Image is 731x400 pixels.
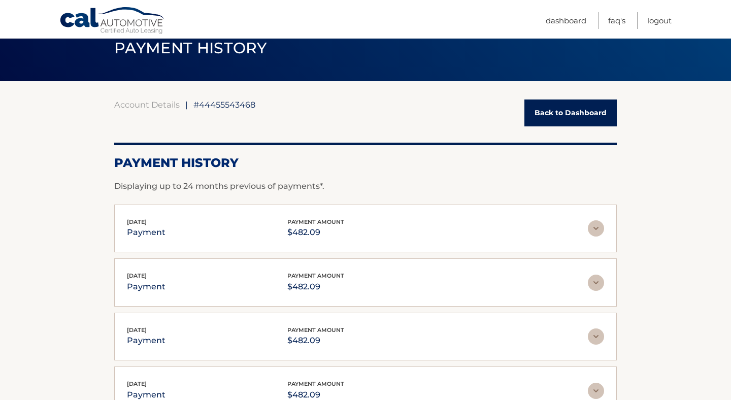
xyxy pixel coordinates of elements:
[127,326,147,334] span: [DATE]
[588,328,604,345] img: accordion-rest.svg
[287,280,344,294] p: $482.09
[588,220,604,237] img: accordion-rest.svg
[287,225,344,240] p: $482.09
[127,334,165,348] p: payment
[193,99,255,110] span: #44455543468
[608,12,625,29] a: FAQ's
[127,380,147,387] span: [DATE]
[114,39,267,57] span: PAYMENT HISTORY
[588,383,604,399] img: accordion-rest.svg
[114,180,617,192] p: Displaying up to 24 months previous of payments*.
[127,280,165,294] p: payment
[588,275,604,291] img: accordion-rest.svg
[287,218,344,225] span: payment amount
[524,99,617,126] a: Back to Dashboard
[287,326,344,334] span: payment amount
[114,155,617,171] h2: Payment History
[546,12,586,29] a: Dashboard
[185,99,188,110] span: |
[59,7,166,36] a: Cal Automotive
[647,12,672,29] a: Logout
[127,225,165,240] p: payment
[127,272,147,279] span: [DATE]
[114,99,180,110] a: Account Details
[287,272,344,279] span: payment amount
[287,380,344,387] span: payment amount
[287,334,344,348] p: $482.09
[127,218,147,225] span: [DATE]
